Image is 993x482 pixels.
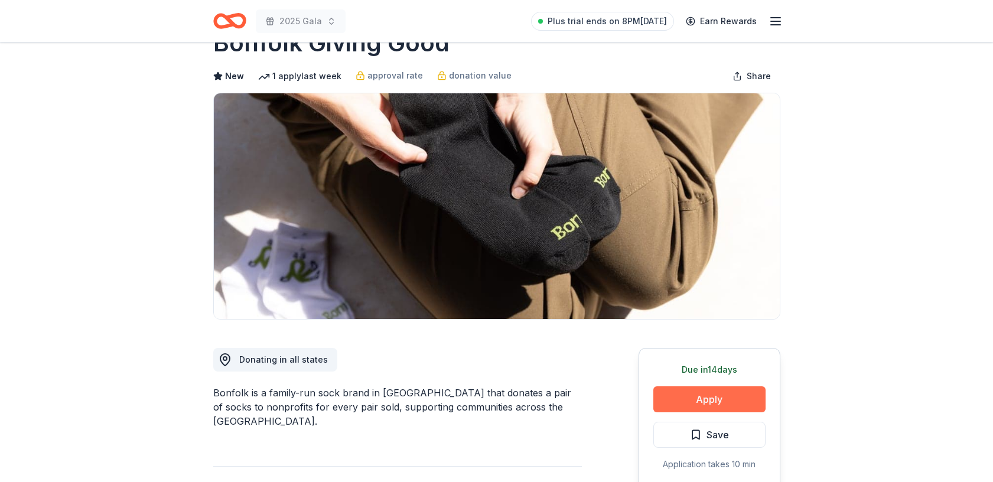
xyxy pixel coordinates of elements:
div: Bonfolk is a family-run sock brand in [GEOGRAPHIC_DATA] that donates a pair of socks to nonprofit... [213,386,582,428]
span: donation value [449,69,512,83]
button: Share [723,64,780,88]
a: Earn Rewards [679,11,764,32]
span: approval rate [367,69,423,83]
h1: Bonfolk Giving Good [213,27,450,60]
span: 2025 Gala [279,14,322,28]
button: Apply [653,386,766,412]
a: Plus trial ends on 8PM[DATE] [531,12,674,31]
div: 1 apply last week [258,69,341,83]
button: Save [653,422,766,448]
a: approval rate [356,69,423,83]
span: Plus trial ends on 8PM[DATE] [548,14,667,28]
img: Image for Bonfolk Giving Good [214,93,780,319]
span: Donating in all states [239,354,328,364]
span: Share [747,69,771,83]
button: 2025 Gala [256,9,346,33]
span: Save [707,427,729,442]
a: donation value [437,69,512,83]
div: Due in 14 days [653,363,766,377]
a: Home [213,7,246,35]
div: Application takes 10 min [653,457,766,471]
span: New [225,69,244,83]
